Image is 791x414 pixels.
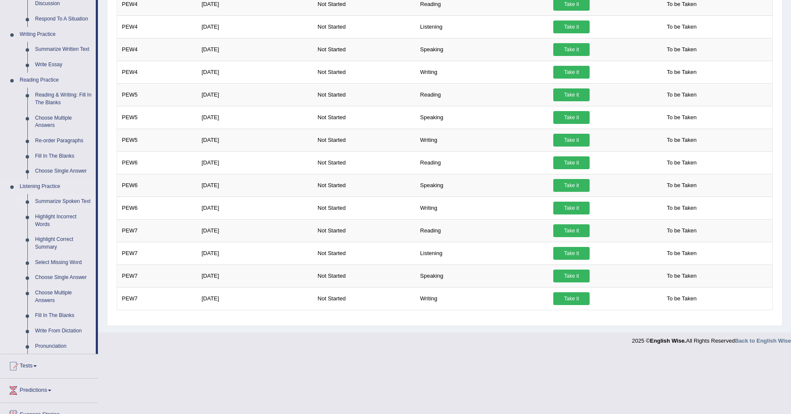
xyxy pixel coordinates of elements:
[662,21,701,33] span: To be Taken
[313,264,416,287] td: Not Started
[553,43,590,56] a: Take it
[553,247,590,260] a: Take it
[313,287,416,310] td: Not Started
[553,292,590,305] a: Take it
[553,66,590,79] a: Take it
[197,38,313,61] td: [DATE]
[197,264,313,287] td: [DATE]
[117,151,197,174] td: PEW6
[313,129,416,151] td: Not Started
[31,57,96,73] a: Write Essay
[313,83,416,106] td: Not Started
[662,202,701,214] span: To be Taken
[313,219,416,242] td: Not Started
[16,179,96,194] a: Listening Practice
[416,61,549,83] td: Writing
[117,197,197,219] td: PEW6
[31,194,96,209] a: Summarize Spoken Text
[197,287,313,310] td: [DATE]
[313,197,416,219] td: Not Started
[416,106,549,129] td: Speaking
[31,149,96,164] a: Fill In The Blanks
[553,202,590,214] a: Take it
[662,224,701,237] span: To be Taken
[416,151,549,174] td: Reading
[197,219,313,242] td: [DATE]
[31,339,96,354] a: Pronunciation
[313,15,416,38] td: Not Started
[553,111,590,124] a: Take it
[553,270,590,282] a: Take it
[117,242,197,264] td: PEW7
[553,134,590,147] a: Take it
[313,174,416,197] td: Not Started
[735,338,791,344] a: Back to English Wise
[313,61,416,83] td: Not Started
[117,15,197,38] td: PEW4
[117,264,197,287] td: PEW7
[416,197,549,219] td: Writing
[197,15,313,38] td: [DATE]
[117,106,197,129] td: PEW5
[31,88,96,110] a: Reading & Writing: Fill In The Blanks
[662,111,701,124] span: To be Taken
[197,129,313,151] td: [DATE]
[117,83,197,106] td: PEW5
[313,242,416,264] td: Not Started
[416,219,549,242] td: Reading
[553,88,590,101] a: Take it
[31,308,96,323] a: Fill In The Blanks
[662,179,701,192] span: To be Taken
[553,179,590,192] a: Take it
[650,338,686,344] strong: English Wise.
[31,285,96,308] a: Choose Multiple Answers
[16,27,96,42] a: Writing Practice
[197,197,313,219] td: [DATE]
[416,38,549,61] td: Speaking
[313,151,416,174] td: Not Started
[197,242,313,264] td: [DATE]
[416,242,549,264] td: Listening
[117,174,197,197] td: PEW6
[416,174,549,197] td: Speaking
[662,88,701,101] span: To be Taken
[31,209,96,232] a: Highlight Incorrect Words
[31,232,96,255] a: Highlight Correct Summary
[16,73,96,88] a: Reading Practice
[31,255,96,270] a: Select Missing Word
[313,106,416,129] td: Not Started
[0,354,98,376] a: Tests
[416,83,549,106] td: Reading
[117,61,197,83] td: PEW4
[31,12,96,27] a: Respond To A Situation
[31,164,96,179] a: Choose Single Answer
[662,43,701,56] span: To be Taken
[117,287,197,310] td: PEW7
[117,129,197,151] td: PEW5
[416,129,549,151] td: Writing
[31,42,96,57] a: Summarize Written Text
[416,264,549,287] td: Speaking
[117,38,197,61] td: PEW4
[197,151,313,174] td: [DATE]
[197,174,313,197] td: [DATE]
[662,247,701,260] span: To be Taken
[553,21,590,33] a: Take it
[662,134,701,147] span: To be Taken
[662,66,701,79] span: To be Taken
[662,270,701,282] span: To be Taken
[553,224,590,237] a: Take it
[662,156,701,169] span: To be Taken
[662,292,701,305] span: To be Taken
[197,83,313,106] td: [DATE]
[313,38,416,61] td: Not Started
[31,111,96,133] a: Choose Multiple Answers
[117,219,197,242] td: PEW7
[31,270,96,285] a: Choose Single Answer
[197,106,313,129] td: [DATE]
[553,156,590,169] a: Take it
[416,15,549,38] td: Listening
[416,287,549,310] td: Writing
[197,61,313,83] td: [DATE]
